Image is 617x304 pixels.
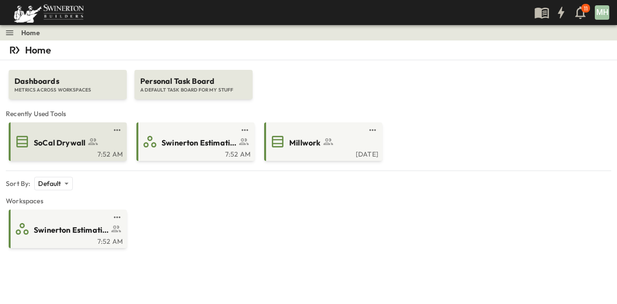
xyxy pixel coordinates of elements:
span: SoCal Drywall [34,137,85,148]
a: 7:52 AM [11,149,123,157]
span: Swinerton Estimating [34,225,108,236]
a: Home [21,28,40,38]
div: Default [34,177,72,190]
span: METRICS ACROSS WORKSPACES [14,87,121,93]
nav: breadcrumbs [21,28,46,38]
a: DashboardsMETRICS ACROSS WORKSPACES [8,60,128,99]
button: test [111,211,123,223]
button: test [111,124,123,136]
a: SoCal Drywall [11,134,123,149]
a: Swinerton Estimating [11,221,123,237]
span: Swinerton Estimating [161,137,236,148]
p: Home [25,43,51,57]
button: test [367,124,378,136]
p: Default [38,179,61,188]
button: test [239,124,251,136]
button: MH [594,4,610,21]
div: MH [595,5,609,20]
a: 7:52 AM [138,149,251,157]
p: 11 [584,5,588,13]
a: 7:52 AM [11,237,123,244]
a: Personal Task BoardA DEFAULT TASK BOARD FOR MY STUFF [134,60,254,99]
a: Millwork [266,134,378,149]
span: Personal Task Board [140,76,247,87]
p: Sort By: [6,179,30,188]
span: Workspaces [6,196,611,206]
a: [DATE] [266,149,378,157]
img: 6c363589ada0b36f064d841b69d3a419a338230e66bb0a533688fa5cc3e9e735.png [12,2,86,23]
span: Recently Used Tools [6,109,611,119]
span: Millwork [289,137,321,148]
a: Swinerton Estimating [138,134,251,149]
span: A DEFAULT TASK BOARD FOR MY STUFF [140,87,247,93]
span: Dashboards [14,76,121,87]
